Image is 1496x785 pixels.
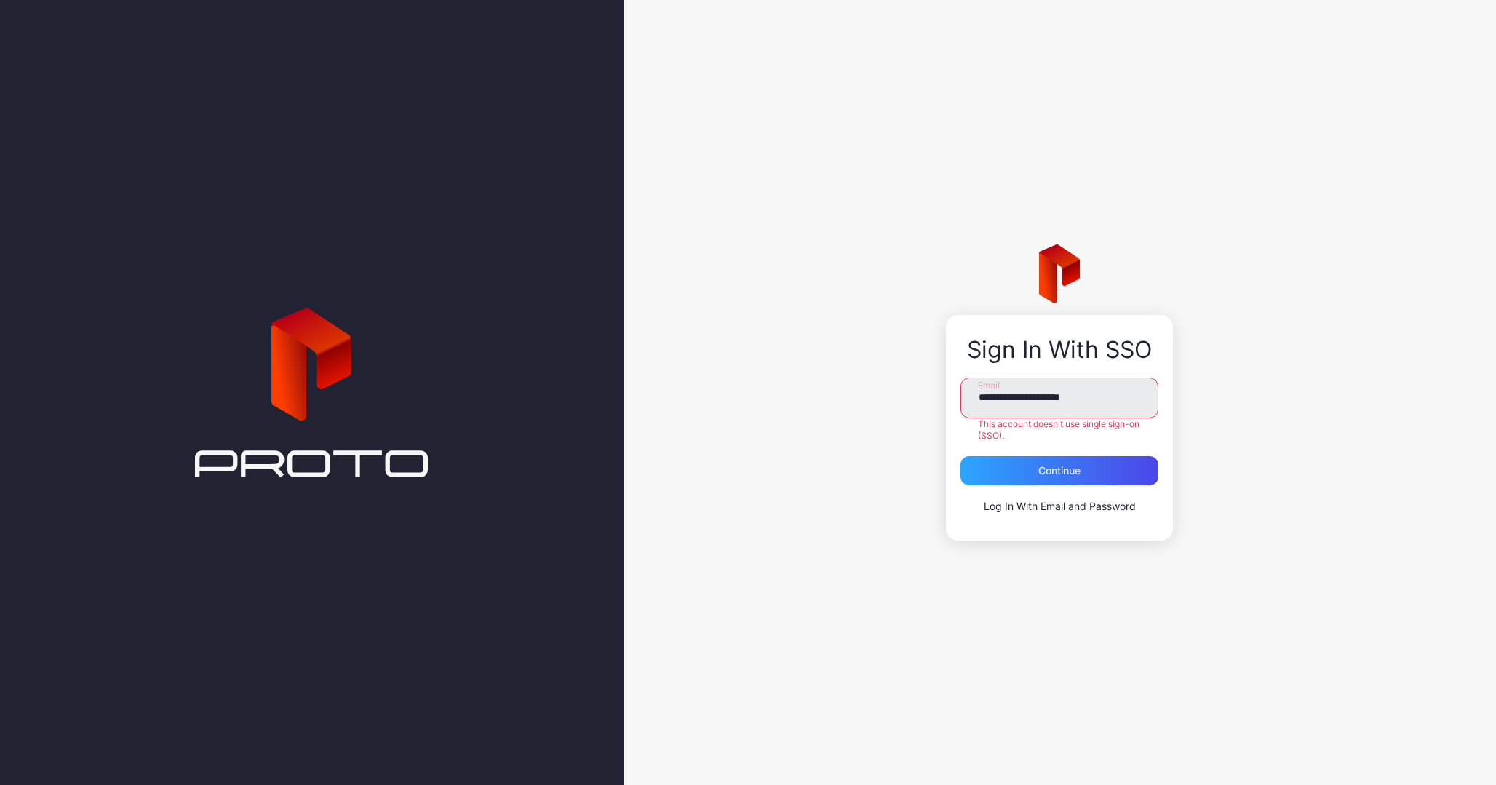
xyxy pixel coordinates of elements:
[960,456,1158,485] button: Continue
[960,418,1158,442] div: This account doesn't use single sign-on (SSO).
[960,337,1158,363] div: Sign In With SSO
[960,378,1158,418] input: Email
[1038,465,1081,477] div: Continue
[984,500,1136,512] a: Log In With Email and Password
